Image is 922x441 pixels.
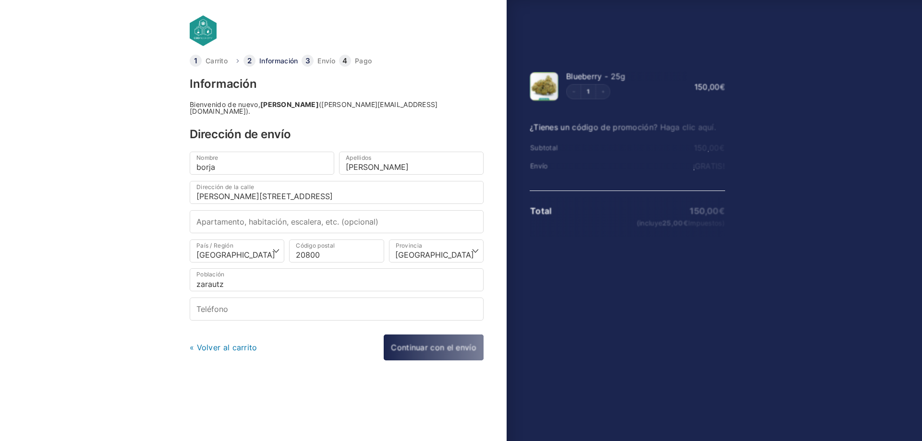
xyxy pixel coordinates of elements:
input: Población [190,268,484,291]
input: Código postal [289,239,384,262]
input: Apellidos [339,152,484,175]
a: Pago [355,58,372,64]
input: Teléfono [190,298,484,321]
input: Nombre [190,152,334,175]
input: Apartamento, habitación, escalera, etc. (opcional) [190,210,484,233]
div: Bienvenido de nuevo, ([PERSON_NAME][EMAIL_ADDRESS][DOMAIN_NAME]). [190,101,484,115]
a: Envío [317,58,335,64]
a: Carrito [206,58,228,64]
strong: [PERSON_NAME] [260,100,319,108]
a: Información [259,58,298,64]
h3: Dirección de envío [190,129,484,140]
input: Dirección de la calle [190,181,484,204]
a: « Volver al carrito [190,343,257,352]
h3: Información [190,78,484,90]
